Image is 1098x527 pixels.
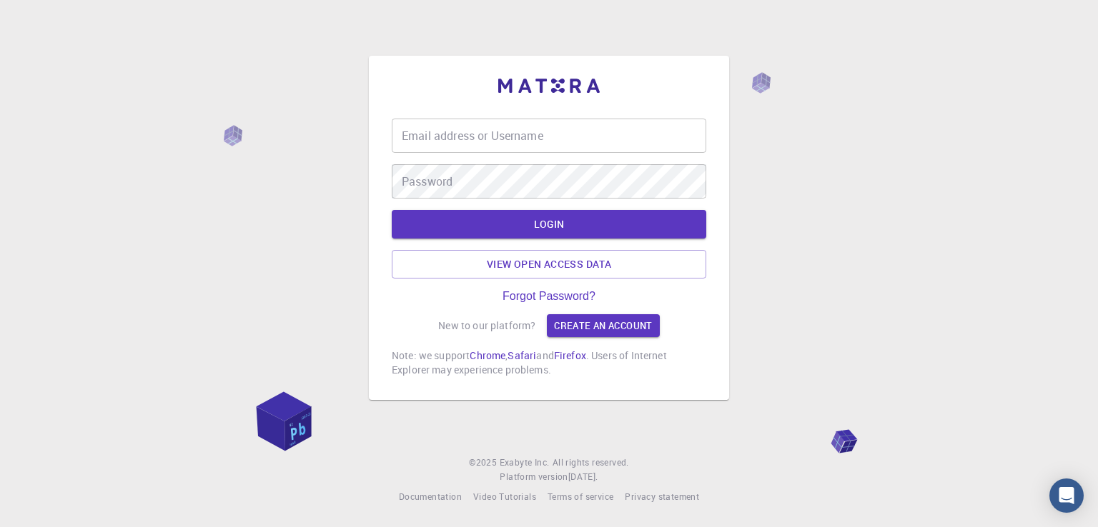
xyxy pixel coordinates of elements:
p: New to our platform? [438,318,535,333]
span: Terms of service [548,491,613,502]
a: Documentation [399,490,462,504]
span: © 2025 [469,456,499,470]
div: Open Intercom Messenger [1049,478,1084,513]
a: [DATE]. [568,470,598,484]
span: [DATE] . [568,471,598,482]
span: Platform version [500,470,568,484]
a: Safari [508,348,536,362]
span: Privacy statement [625,491,699,502]
span: Exabyte Inc. [500,456,550,468]
a: Firefox [554,348,586,362]
a: Create an account [547,314,659,337]
a: Exabyte Inc. [500,456,550,470]
a: Chrome [470,348,505,362]
a: Terms of service [548,490,613,504]
a: Privacy statement [625,490,699,504]
a: Video Tutorials [473,490,536,504]
span: All rights reserved. [553,456,629,470]
a: View open access data [392,250,706,278]
span: Documentation [399,491,462,502]
a: Forgot Password? [503,290,595,303]
span: Video Tutorials [473,491,536,502]
p: Note: we support , and . Users of Internet Explorer may experience problems. [392,348,706,377]
button: LOGIN [392,210,706,239]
